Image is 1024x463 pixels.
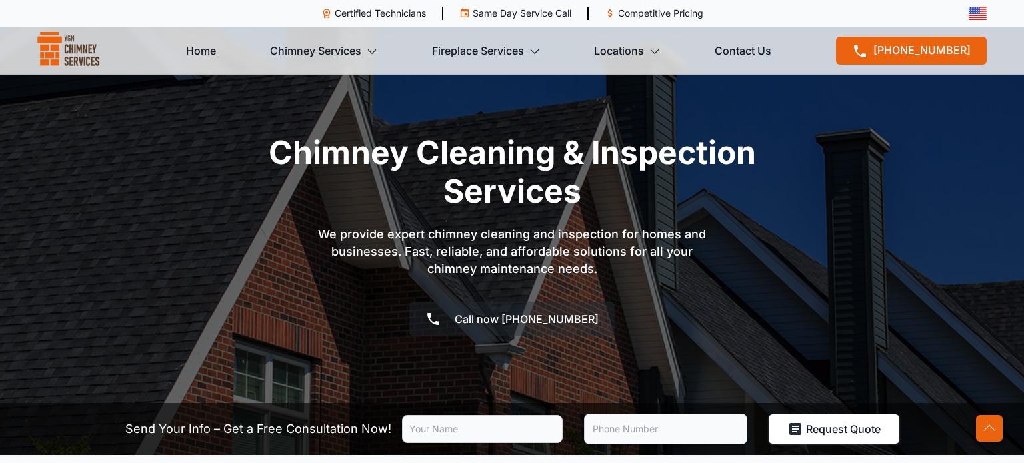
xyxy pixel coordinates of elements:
input: Your Name [402,415,563,443]
p: Competitive Pricing [618,7,703,20]
span: [PHONE_NUMBER] [873,43,971,57]
a: Locations [594,37,660,64]
p: Certified Technicians [335,7,426,20]
p: Same Day Service Call [473,7,571,20]
a: Contact Us [715,37,771,64]
input: Phone Number [584,414,747,444]
p: We provide expert chimney cleaning and inspection for homes and businesses. Fast, reliable, and a... [312,226,712,278]
a: Call now [PHONE_NUMBER] [409,302,615,336]
p: Send Your Info – Get a Free Consultation Now! [125,420,391,438]
button: Request Quote [769,414,899,444]
a: Home [186,37,216,64]
a: [PHONE_NUMBER] [836,37,987,65]
a: Chimney Services [270,37,377,64]
img: logo [37,32,100,69]
h1: Chimney Cleaning & Inspection Services [252,133,772,210]
a: Fireplace Services [432,37,540,64]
